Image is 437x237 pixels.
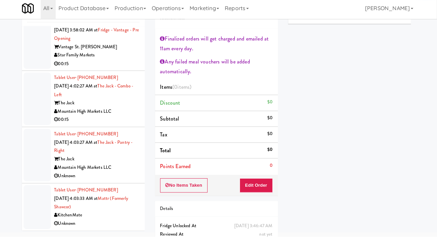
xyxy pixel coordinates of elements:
[58,85,101,91] span: [DATE] 4:02:27 AM at
[79,76,121,83] span: · [PHONE_NUMBER]
[58,132,121,138] a: Tablet User· [PHONE_NUMBER]
[58,53,143,62] div: Star Family Markets
[163,148,174,156] span: Total
[163,163,193,171] span: Points Earned
[271,162,274,171] div: 0
[163,101,183,108] span: Discount
[58,196,101,202] span: [DATE] 4:03:33 AM at
[175,85,194,93] span: (0 )
[58,220,143,229] div: Unknown
[58,140,101,147] span: [DATE] 4:03:27 AM at
[58,117,143,126] div: 00:15
[58,156,143,165] div: The Jack
[163,222,274,231] div: Fridge Unlocked At
[236,222,274,231] div: [DATE] 3:46:47 AM
[26,73,148,129] li: Tablet User· [PHONE_NUMBER][DATE] 4:02:27 AM atThe Jack - Combo - LeftThe JackMountain High Marke...
[269,147,274,155] div: $0
[58,29,101,35] span: [DATE] 3:58:02 AM at
[58,109,143,117] div: Mountain High Markets LLC
[58,173,143,181] div: Unknown
[242,179,274,193] button: Edit Order
[26,5,38,17] img: Micromart
[163,132,170,140] span: Tax
[163,85,194,93] span: Items
[163,18,274,23] h5: KitchenMate
[269,131,274,139] div: $0
[58,164,143,173] div: Mountain High Markets LLC
[163,179,210,193] button: No Items Taken
[58,85,137,100] a: The Jack - Combo - Left
[163,116,182,124] span: Subtotal
[58,45,143,54] div: Vantage St. [PERSON_NAME]
[269,115,274,124] div: $0
[58,101,143,109] div: The Jack
[58,76,121,83] a: Tablet User· [PHONE_NUMBER]
[163,59,274,79] div: Any failed meal vouchers will be added automatically.
[26,18,148,73] li: Tablet User· [PHONE_NUMBER][DATE] 3:58:02 AM atFridge - Vantage - Pre OpeningVantage St. [PERSON_...
[26,129,148,184] li: Tablet User· [PHONE_NUMBER][DATE] 4:03:27 AM atThe Jack - Pantry - RightThe JackMountain High Mar...
[58,212,143,220] div: KitchenMate
[79,188,121,194] span: · [PHONE_NUMBER]
[26,184,148,231] li: Tablet User· [PHONE_NUMBER][DATE] 4:03:33 AM atMattr (formerly Shawcor)KitchenMateUnknown
[163,205,274,214] div: Details
[58,196,131,211] a: Mattr (formerly Shawcor)
[79,132,121,138] span: · [PHONE_NUMBER]
[269,100,274,108] div: $0
[58,62,143,70] div: 00:15
[180,85,192,93] ng-pluralize: items
[58,188,121,194] a: Tablet User· [PHONE_NUMBER]
[163,36,274,56] div: Finalized orders will get charged and emailed at 11am every day.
